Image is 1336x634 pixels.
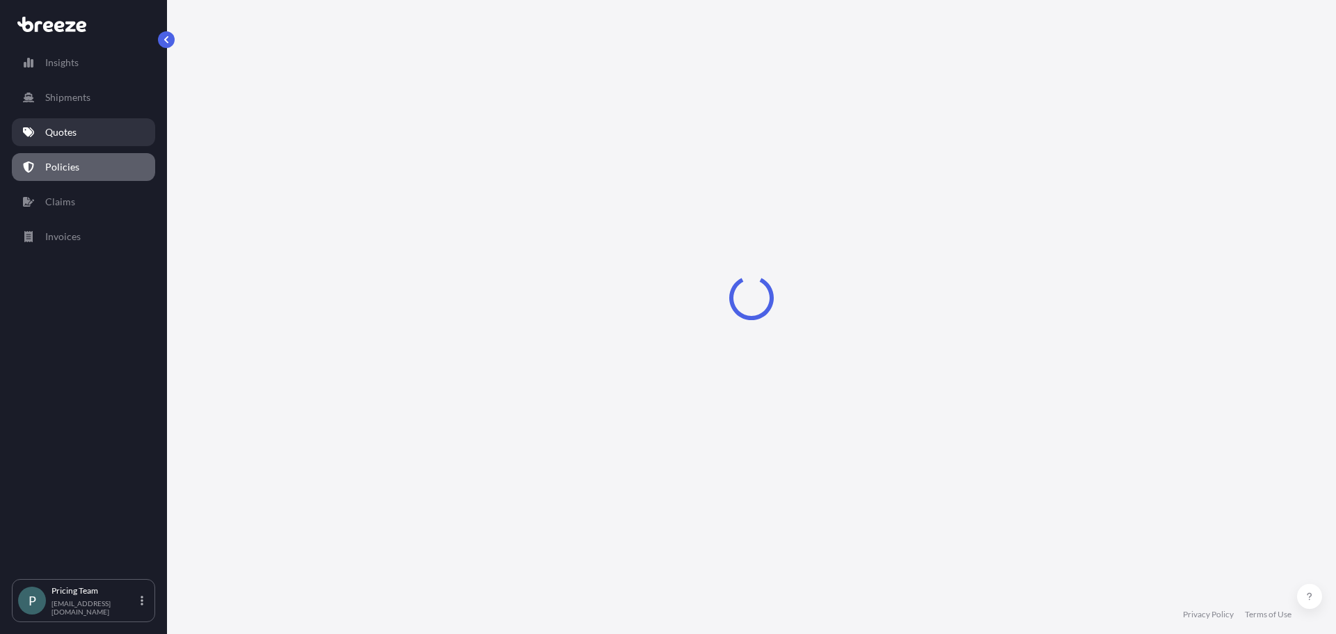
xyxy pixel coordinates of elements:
p: Claims [45,195,75,209]
span: P [29,594,36,608]
p: Shipments [45,90,90,104]
a: Terms of Use [1245,609,1291,620]
p: Policies [45,160,79,174]
p: Insights [45,56,79,70]
p: Pricing Team [51,585,138,596]
a: Shipments [12,84,155,111]
a: Invoices [12,223,155,251]
p: [EMAIL_ADDRESS][DOMAIN_NAME] [51,599,138,616]
p: Invoices [45,230,81,244]
a: Insights [12,49,155,77]
a: Claims [12,188,155,216]
a: Privacy Policy [1183,609,1234,620]
a: Quotes [12,118,155,146]
p: Quotes [45,125,77,139]
a: Policies [12,153,155,181]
